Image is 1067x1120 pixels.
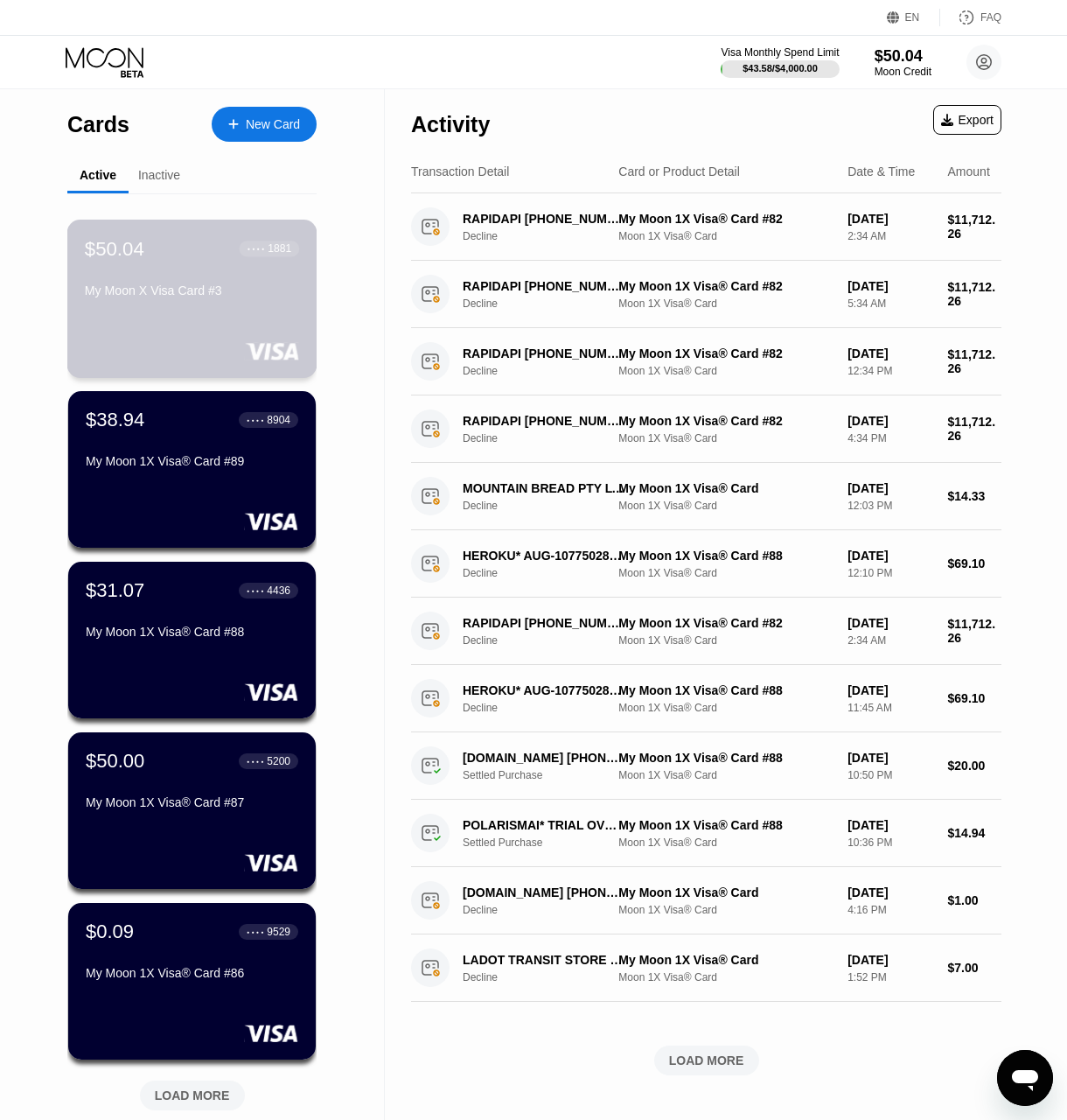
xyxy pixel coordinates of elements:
div: ● ● ● ● [247,759,264,764]
div: $38.94 [86,409,144,431]
div: Moon 1X Visa® Card [618,904,833,916]
div: My Moon 1X Visa® Card #88 [618,751,833,765]
div: FAQ [980,11,1001,24]
div: 5200 [267,755,290,767]
div: Decline [463,432,637,444]
div: RAPIDAPI [PHONE_NUMBER] US [463,279,624,293]
div: My Moon 1X Visa® Card [618,885,833,899]
div: FAQ [940,9,1001,26]
div: [DATE] [847,346,933,360]
div: Moon 1X Visa® Card [618,836,833,849]
div: $7.00 [948,961,1001,975]
div: Decline [463,567,637,579]
div: [DATE] [847,414,933,428]
div: ● ● ● ● [247,417,264,423]
div: My Moon 1X Visa® Card #89 [86,454,298,468]
div: [DATE] [847,953,933,967]
div: RAPIDAPI [PHONE_NUMBER] USDeclineMy Moon 1X Visa® Card #82Moon 1X Visa® Card[DATE]5:34 AM$11,712.26 [411,261,1001,328]
div: RAPIDAPI [PHONE_NUMBER] US [463,212,624,226]
div: RAPIDAPI [PHONE_NUMBER] US [463,616,624,630]
div: MOUNTAIN BREAD PTY LTD RESERVOIR AU [463,481,624,495]
div: HEROKU* AUG-107750287 [PHONE_NUMBER] USDeclineMy Moon 1X Visa® Card #88Moon 1X Visa® Card[DATE]11... [411,665,1001,732]
div: $50.00 [86,750,144,773]
div: $11,712.26 [948,415,1001,443]
div: 12:10 PM [847,567,933,579]
div: $50.04Moon Credit [875,47,931,78]
div: ● ● ● ● [248,246,265,251]
div: 1:52 PM [847,971,933,983]
div: [DATE] [847,549,933,563]
div: My Moon 1X Visa® Card #82 [618,414,833,428]
div: Moon 1X Visa® Card [618,634,833,647]
div: [DATE] [847,885,933,899]
div: Export [933,105,1001,135]
div: Moon 1X Visa® Card [618,500,833,512]
div: $50.04● ● ● ●1881My Moon X Visa Card #3 [68,220,316,377]
div: $50.04 [85,237,144,260]
div: HEROKU* AUG-107750287 [PHONE_NUMBER] USDeclineMy Moon 1X Visa® Card #88Moon 1X Visa® Card[DATE]12... [411,530,1001,598]
div: Decline [463,702,637,714]
div: My Moon X Visa Card #3 [85,283,299,297]
div: ● ● ● ● [247,588,264,593]
div: My Moon 1X Visa® Card #86 [86,966,298,980]
div: Moon 1X Visa® Card [618,971,833,983]
div: [DATE] [847,279,933,293]
div: [DOMAIN_NAME] [PHONE_NUMBER] CHSettled PurchaseMy Moon 1X Visa® Card #88Moon 1X Visa® Card[DATE]1... [411,732,1001,800]
div: EN [887,9,940,26]
div: LADOT TRANSIT STORE [PHONE_NUMBER] USDeclineMy Moon 1X Visa® CardMoon 1X Visa® Card[DATE]1:52 PM$... [411,934,1001,1002]
div: Active [80,168,116,182]
div: Visa Monthly Spend Limit$43.58/$4,000.00 [721,46,839,78]
div: [DATE] [847,616,933,630]
div: New Card [212,107,317,142]
iframe: Button to launch messaging window [997,1050,1053,1106]
div: My Moon 1X Visa® Card #82 [618,212,833,226]
div: My Moon 1X Visa® Card #82 [618,346,833,360]
div: 2:34 AM [847,230,933,242]
div: 4:16 PM [847,904,933,916]
div: HEROKU* AUG-107750287 [PHONE_NUMBER] US [463,683,624,697]
div: My Moon 1X Visa® Card #82 [618,616,833,630]
div: $0.09● ● ● ●9529My Moon 1X Visa® Card #86 [68,903,316,1060]
div: My Moon 1X Visa® Card #88 [86,625,298,639]
div: My Moon 1X Visa® Card [618,481,833,495]
div: Decline [463,971,637,983]
div: Moon Credit [875,66,931,78]
div: 11:45 AM [847,702,933,714]
div: 4436 [267,584,290,597]
div: Inactive [138,168,180,182]
div: [DOMAIN_NAME] [PHONE_NUMBER] CH [463,751,624,765]
div: HEROKU* AUG-107750287 [PHONE_NUMBER] US [463,549,624,563]
div: Moon 1X Visa® Card [618,365,833,377]
div: $20.00 [948,759,1001,773]
div: Settled Purchase [463,836,637,849]
div: $11,712.26 [948,213,1001,241]
div: Activity [411,112,490,137]
div: 10:36 PM [847,836,933,849]
div: Moon 1X Visa® Card [618,297,833,310]
div: New Card [246,117,300,132]
div: [DATE] [847,212,933,226]
div: Moon 1X Visa® Card [618,769,833,781]
div: Moon 1X Visa® Card [618,432,833,444]
div: Decline [463,634,637,647]
div: 1881 [268,242,291,255]
div: 2:34 AM [847,634,933,647]
div: 4:34 PM [847,432,933,444]
div: POLARISMAI* TRIAL OVER [PHONE_NUMBER] CASettled PurchaseMy Moon 1X Visa® Card #88Moon 1X Visa® Ca... [411,800,1001,867]
div: RAPIDAPI [PHONE_NUMBER] US [463,346,624,360]
div: Moon 1X Visa® Card [618,567,833,579]
div: Decline [463,365,637,377]
div: LOAD MORE [411,1046,1001,1075]
div: $14.33 [948,489,1001,503]
div: Export [941,113,994,127]
div: Decline [463,297,637,310]
div: [DATE] [847,751,933,765]
div: $31.07 [86,579,144,602]
div: My Moon 1X Visa® Card #82 [618,279,833,293]
div: RAPIDAPI [PHONE_NUMBER] USDeclineMy Moon 1X Visa® Card #82Moon 1X Visa® Card[DATE]4:34 PM$11,712.26 [411,395,1001,463]
div: RAPIDAPI [PHONE_NUMBER] USDeclineMy Moon 1X Visa® Card #82Moon 1X Visa® Card[DATE]2:34 AM$11,712.26 [411,598,1001,665]
div: Amount [948,164,990,178]
div: [DOMAIN_NAME] [PHONE_NUMBER] RO [463,885,624,899]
